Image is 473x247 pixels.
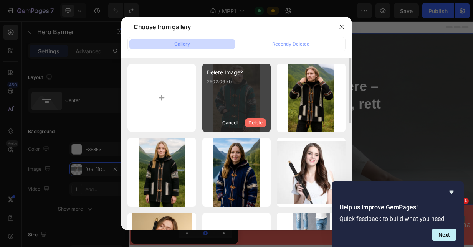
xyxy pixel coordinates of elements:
h2: Help us improve GemPages! [339,203,456,212]
img: image [213,138,259,207]
p: 2502.06 kb [207,78,271,86]
div: Gallery [174,41,190,48]
img: image [277,141,346,204]
div: Delete [248,119,263,126]
img: image [139,138,185,207]
div: Hero Banner [10,20,40,27]
p: Quick feedback to build what you need. [339,215,456,222]
button: Gallery [129,39,235,49]
h1: Skjønnhet og velvære – profesjonell kvalitet, rett hjem. [121,74,340,147]
button: Recently Deleted [238,39,344,49]
div: Help us improve GemPages! [339,188,456,241]
span: 1 [463,198,469,204]
p: SE PRODUKTER [206,170,255,178]
button: Delete [245,118,266,127]
a: SE PRODUKTER [197,166,264,183]
button: Cancel [219,118,241,127]
img: image [288,64,334,132]
div: Choose from gallery [134,22,191,31]
button: Hide survey [447,188,456,197]
div: Recently Deleted [272,41,309,48]
button: Next question [432,229,456,241]
div: Cancel [222,119,238,126]
div: Delete Image? [207,68,271,76]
